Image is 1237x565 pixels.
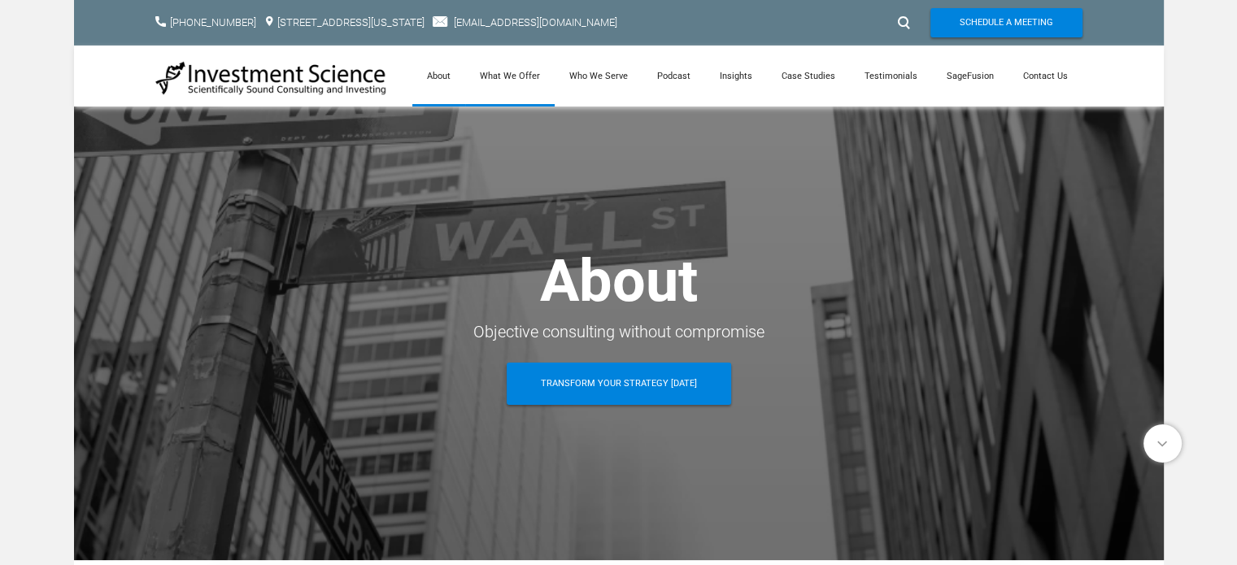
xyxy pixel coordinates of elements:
img: Investment Science | NYC Consulting Services [155,60,387,96]
div: Objective consulting without compromise [155,317,1082,346]
a: Contact Us [1008,46,1082,106]
a: Schedule A Meeting [930,8,1082,37]
span: Transform Your Strategy [DATE] [541,363,697,405]
a: SageFusion [932,46,1008,106]
a: About [412,46,465,106]
a: [EMAIL_ADDRESS][DOMAIN_NAME] [454,16,617,28]
span: Schedule A Meeting [960,8,1053,37]
a: Testimonials [850,46,932,106]
a: Insights [705,46,767,106]
a: Case Studies [767,46,850,106]
a: [STREET_ADDRESS][US_STATE]​ [277,16,425,28]
a: What We Offer [465,46,555,106]
a: Podcast [642,46,705,106]
strong: About [540,246,698,315]
a: Transform Your Strategy [DATE] [507,363,731,405]
a: [PHONE_NUMBER] [170,16,256,28]
a: Who We Serve [555,46,642,106]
